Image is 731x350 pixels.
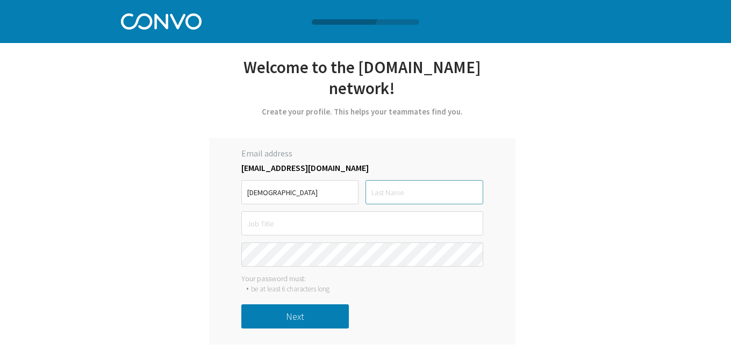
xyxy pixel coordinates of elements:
input: Job Title [241,211,483,235]
label: Email address [241,148,483,162]
div: Create your profile. This helps your teammates find you. [209,106,515,117]
div: Welcome to the [DOMAIN_NAME] network! [209,56,515,112]
img: Convo Logo [121,11,202,30]
div: Your password must: [241,274,483,283]
label: [EMAIL_ADDRESS][DOMAIN_NAME] [241,162,483,173]
input: First Name [241,180,359,204]
button: Next [241,304,349,328]
input: Last Name [365,180,483,204]
div: be at least 6 characters long [251,284,329,294]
